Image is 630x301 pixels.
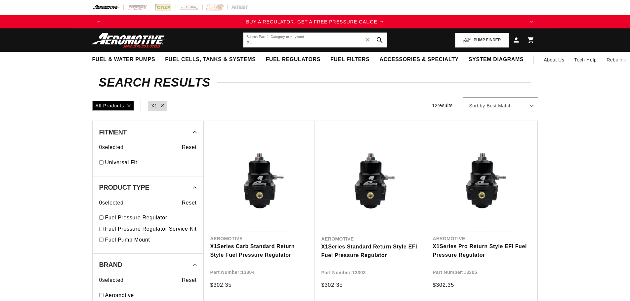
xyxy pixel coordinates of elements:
img: Aeromotive [90,32,172,48]
summary: Fuel Regulators [261,52,325,67]
summary: Fuel Cells, Tanks & Systems [160,52,261,67]
span: Fuel Regulators [266,56,320,63]
span: System Diagrams [469,56,524,63]
slideshow-component: Translation missing: en.sections.announcements.announcement_bar [76,15,555,28]
summary: Tech Help [569,52,602,68]
a: BUY A REGULATOR, GET A FREE PRESSURE GAUGE [105,18,525,25]
a: Fuel Pump Mount [105,236,197,244]
span: Fuel & Water Pumps [92,56,155,63]
span: Fitment [99,129,127,135]
div: Announcement [105,18,525,25]
a: X1Series Standard Return Style EFI Fuel Pressure Regulator [321,243,420,259]
summary: System Diagrams [464,52,528,67]
span: 0 selected [99,276,124,284]
span: Fuel Filters [330,56,370,63]
summary: Fuel & Water Pumps [87,52,160,67]
button: PUMP FINDER [455,33,509,48]
button: Translation missing: en.sections.announcements.previous_announcement [92,15,105,28]
summary: Fuel Filters [325,52,375,67]
button: Translation missing: en.sections.announcements.next_announcement [525,15,538,28]
div: All Products [92,101,134,111]
span: Reset [182,199,197,207]
span: Sort by [469,103,485,109]
a: X1Series Carb Standard Return Style Fuel Pressure Regulator [210,242,308,259]
h2: Search Results [99,77,531,88]
input: Search by Part Number, Category or Keyword [243,33,387,47]
summary: Accessories & Specialty [375,52,464,67]
span: Rebuilds [607,56,626,63]
a: Aeromotive [105,291,197,300]
span: Fuel Cells, Tanks & Systems [165,56,256,63]
a: About Us [539,52,569,68]
span: Product Type [99,184,149,191]
div: 1 of 4 [105,18,525,25]
a: Fuel Pressure Regulator Service Kit [105,225,197,233]
span: Reset [182,276,197,284]
span: 12 results [432,103,452,108]
span: 0 selected [99,143,124,152]
span: BUY A REGULATOR, GET A FREE PRESSURE GAUGE [246,19,377,24]
a: X1 [151,102,157,109]
a: Fuel Pressure Regulator [105,213,197,222]
span: Accessories & Specialty [380,56,459,63]
select: Sort by [463,97,538,114]
span: ✕ [365,35,371,45]
span: Brand [99,261,122,268]
span: About Us [544,57,564,62]
span: Tech Help [574,56,597,63]
span: 0 selected [99,199,124,207]
button: search button [372,33,387,47]
a: Universal Fit [105,158,197,167]
a: X1Series Pro Return Style EFI Fuel Pressure Regulator [433,242,531,259]
span: Reset [182,143,197,152]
